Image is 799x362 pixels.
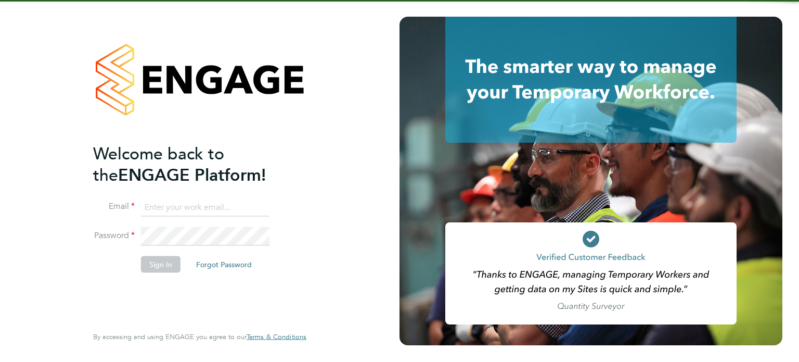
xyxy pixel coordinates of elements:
[141,256,181,273] button: Sign In
[141,198,269,217] input: Enter your work email...
[188,256,260,273] button: Forgot Password
[93,143,296,185] h2: ENGAGE Platform!
[93,332,306,341] span: By accessing and using ENGAGE you agree to our
[247,333,306,341] a: Terms & Conditions
[93,230,135,241] label: Password
[93,201,135,212] label: Email
[93,143,224,185] span: Welcome back to the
